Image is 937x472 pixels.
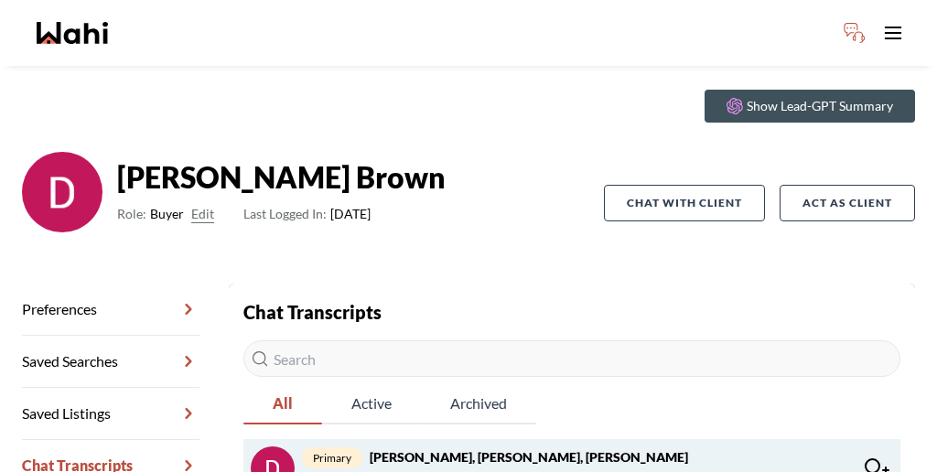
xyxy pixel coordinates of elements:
[243,384,322,423] span: All
[150,203,184,225] span: Buyer
[37,22,108,44] a: Wahi homepage
[322,384,421,423] span: Active
[191,203,214,225] button: Edit
[302,447,362,468] span: primary
[780,185,915,221] button: Act as Client
[22,388,199,440] a: Saved Listings
[875,15,911,51] button: Toggle open navigation menu
[370,449,688,465] strong: [PERSON_NAME], [PERSON_NAME], [PERSON_NAME]
[243,384,322,424] button: All
[117,203,146,225] span: Role:
[705,90,915,123] button: Show Lead-GPT Summary
[604,185,765,221] button: Chat with client
[421,384,536,424] button: Archived
[243,340,900,377] input: Search
[22,152,102,232] img: ACg8ocI4O_qsu0C_OXmNADIZm4o5xItMtb3_pJIKLyM3AcYs2LYKtA=s96-c
[117,159,446,196] strong: [PERSON_NAME] Brown
[243,203,371,225] span: [DATE]
[243,301,382,323] strong: Chat Transcripts
[243,206,327,221] span: Last Logged In:
[747,97,893,115] p: Show Lead-GPT Summary
[421,384,536,423] span: Archived
[22,336,199,388] a: Saved Searches
[22,284,199,336] a: Preferences
[322,384,421,424] button: Active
